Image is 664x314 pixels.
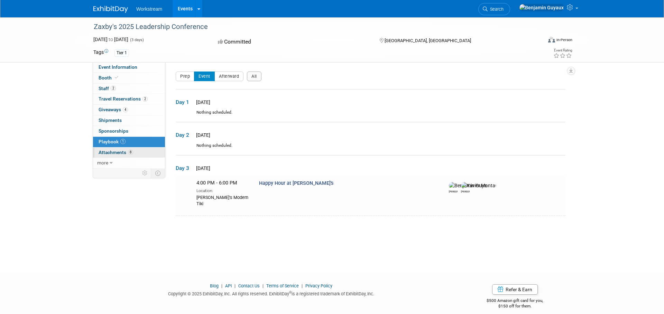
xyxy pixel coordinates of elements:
a: Event Information [93,62,165,73]
span: to [108,37,114,42]
span: 2 [111,86,116,91]
a: Attachments8 [93,148,165,158]
a: Giveaways4 [93,105,165,115]
span: 1 [120,139,126,144]
a: Playbook1 [93,137,165,147]
a: Travel Reservations2 [93,94,165,104]
span: Sponsorships [99,128,128,134]
span: Event Information [99,64,137,70]
span: Search [488,7,504,12]
span: [DATE] [194,132,210,138]
span: Travel Reservations [99,96,148,102]
span: 2 [142,96,148,102]
button: Event [194,72,215,81]
span: 4 [123,107,128,112]
a: Blog [210,283,219,288]
button: Prep [176,72,194,81]
img: ExhibitDay [93,6,128,13]
a: Search [478,3,510,15]
span: Giveaways [99,107,128,112]
span: [DATE] [DATE] [93,37,128,42]
span: Workstream [136,6,162,12]
div: Nothing scheduled. [176,143,565,155]
span: | [220,283,224,288]
button: Afterward [214,72,244,81]
a: API [225,283,232,288]
span: Attachments [99,150,133,155]
span: Day 3 [176,164,193,172]
td: Tags [93,49,108,57]
td: Toggle Event Tabs [151,169,165,178]
div: In-Person [556,37,572,42]
span: Day 1 [176,98,193,106]
i: Booth reservation complete [115,76,118,79]
div: Xavier Montalvo [461,189,470,193]
div: [PERSON_NAME]'s Modern Tiki [196,194,249,207]
div: $150 off for them. [459,303,571,309]
a: Shipments [93,115,165,126]
div: Benjamin Guyaux [449,189,458,193]
span: Shipments [99,117,122,123]
span: [DATE] [194,99,210,105]
img: Benjamin Guyaux [449,182,487,189]
span: (3 days) [129,38,144,42]
div: Location: [196,187,249,194]
span: | [300,283,304,288]
sup: ® [289,291,292,294]
span: 8 [128,150,133,155]
span: [GEOGRAPHIC_DATA], [GEOGRAPHIC_DATA] [385,38,471,43]
a: Privacy Policy [305,283,332,288]
div: Committed [216,36,369,48]
span: Day 2 [176,131,193,139]
a: Sponsorships [93,126,165,136]
a: Staff2 [93,84,165,94]
a: Contact Us [238,283,260,288]
span: Booth [99,75,120,80]
td: Personalize Event Tab Strip [139,169,151,178]
div: Nothing scheduled. [176,110,565,122]
a: Terms of Service [266,283,299,288]
a: Refer & Earn [492,284,538,295]
span: 4:00 PM - 6:00 PM [196,180,237,186]
div: Copyright © 2025 ExhibitDay, Inc. All rights reserved. ExhibitDay is a registered trademark of Ex... [93,289,449,297]
span: Staff [99,86,116,91]
div: Event Rating [553,49,572,52]
a: more [93,158,165,168]
span: | [261,283,265,288]
div: $500 Amazon gift card for you, [459,293,571,309]
div: Zaxby's 2025 Leadership Conference [91,21,532,33]
img: Xavier Montalvo [461,182,496,189]
a: Booth [93,73,165,83]
button: All [247,72,261,81]
span: Playbook [99,139,126,144]
span: more [97,160,108,165]
span: Happy Hour at [PERSON_NAME]'s [259,180,333,186]
div: Event Format [501,36,572,46]
span: | [233,283,237,288]
img: Format-Inperson.png [548,37,555,42]
img: Benjamin Guyaux [519,4,564,11]
div: Tier 1 [114,49,129,57]
span: [DATE] [194,165,210,171]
